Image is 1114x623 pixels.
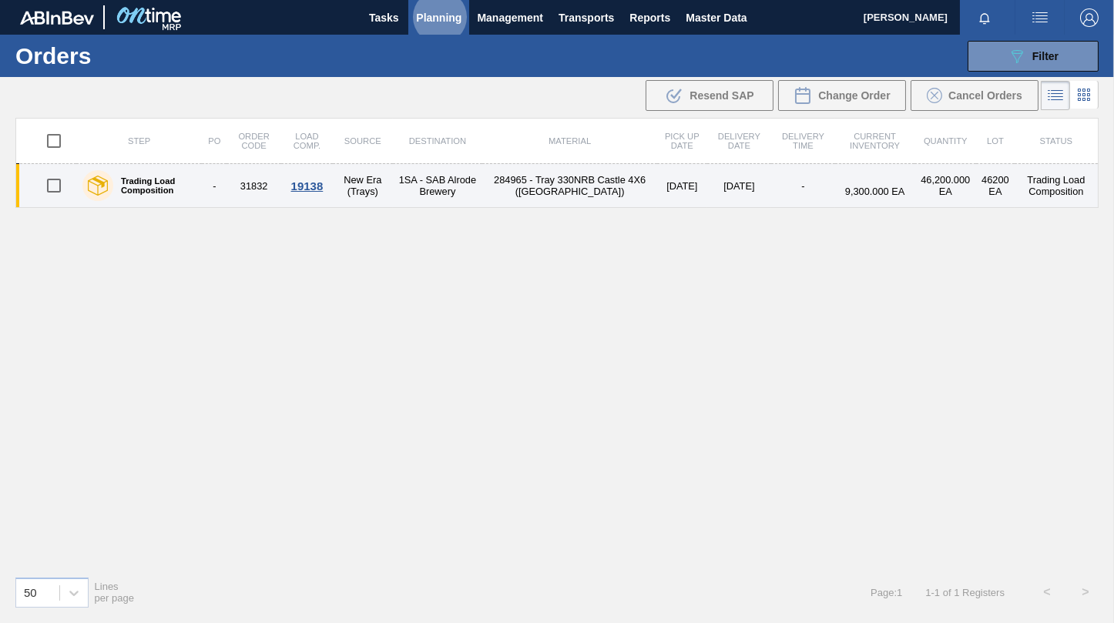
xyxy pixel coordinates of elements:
img: TNhmsLtSVTkK8tSr43FrP2fwEKptu5GPRR3wAAAABJRU5ErkJggg== [20,11,94,25]
td: Trading Load Composition [1015,164,1099,208]
img: Logout [1080,8,1099,27]
span: Step [128,136,150,146]
td: [DATE] [707,164,772,208]
div: Resend SAP [646,80,773,111]
span: Cancel Orders [948,89,1022,102]
div: Cancel Orders in Bulk [911,80,1039,111]
span: Quantity [924,136,968,146]
td: [DATE] [657,164,707,208]
button: < [1028,573,1066,611]
h1: Orders [15,47,234,65]
span: Reports [629,8,670,27]
img: userActions [1031,8,1049,27]
span: 9,300.000 EA [845,186,905,197]
button: Filter [968,41,1099,72]
span: Pick up Date [665,132,700,150]
span: Filter [1032,50,1059,62]
span: Status [1040,136,1072,146]
button: > [1066,573,1105,611]
div: Change Order [778,80,906,111]
a: Trading Load Composition-31832New Era (Trays)1SA - SAB Alrode Brewery284965 - Tray 330NRB Castle ... [16,164,1099,208]
td: 46,200.000 EA [914,164,976,208]
span: Current inventory [850,132,900,150]
label: Trading Load Composition [113,176,196,195]
span: Delivery Date [718,132,760,150]
div: List Vision [1041,81,1070,110]
span: Resend SAP [690,89,753,102]
span: Management [477,8,543,27]
span: Source [344,136,381,146]
td: - [202,164,226,208]
span: Master Data [686,8,747,27]
span: Load Comp. [294,132,320,150]
td: 31832 [226,164,280,208]
button: Cancel Orders [911,80,1039,111]
td: New Era (Trays) [333,164,393,208]
span: Destination [409,136,466,146]
span: PO [208,136,220,146]
span: Material [549,136,591,146]
span: Lines per page [95,581,135,604]
span: Delivery Time [782,132,824,150]
td: 46200 EA [976,164,1015,208]
td: - [771,164,835,208]
span: Order Code [238,132,269,150]
span: Transports [559,8,614,27]
span: 1 - 1 of 1 Registers [925,587,1005,598]
span: Change Order [818,89,890,102]
td: 1SA - SAB Alrode Brewery [393,164,483,208]
span: Lot [987,136,1004,146]
div: 19138 [284,179,331,193]
span: Page : 1 [871,587,902,598]
td: 284965 - Tray 330NRB Castle 4X6 ([GEOGRAPHIC_DATA]) [482,164,657,208]
div: Card Vision [1070,81,1099,110]
span: Tasks [367,8,401,27]
div: 50 [24,586,37,599]
button: Notifications [960,7,1009,28]
span: Planning [416,8,461,27]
